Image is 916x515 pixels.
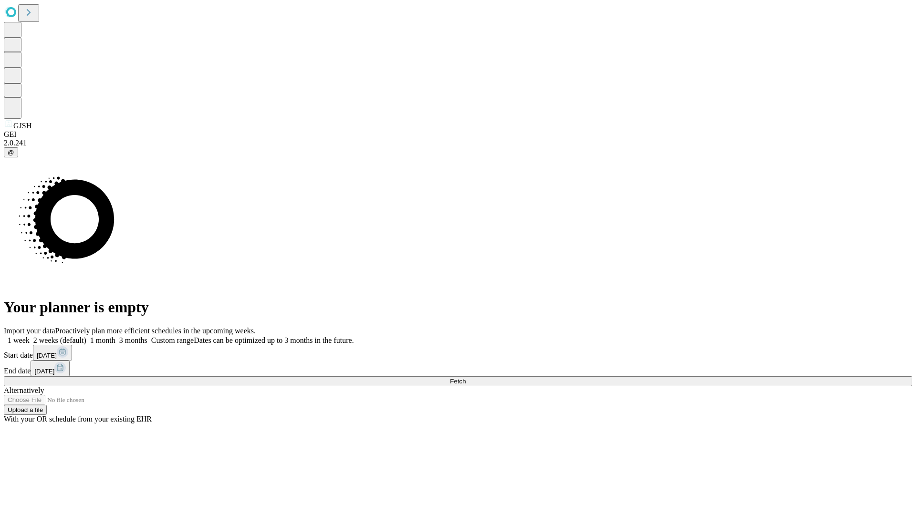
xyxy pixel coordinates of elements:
span: Proactively plan more efficient schedules in the upcoming weeks. [55,327,256,335]
span: GJSH [13,122,31,130]
div: End date [4,360,912,376]
span: Fetch [450,378,466,385]
button: [DATE] [31,360,70,376]
button: Upload a file [4,405,47,415]
span: With your OR schedule from your existing EHR [4,415,152,423]
span: 1 week [8,336,30,344]
div: 2.0.241 [4,139,912,147]
h1: Your planner is empty [4,299,912,316]
span: [DATE] [34,368,54,375]
span: Alternatively [4,386,44,394]
span: 2 weeks (default) [33,336,86,344]
span: [DATE] [37,352,57,359]
span: @ [8,149,14,156]
span: 1 month [90,336,115,344]
span: Dates can be optimized up to 3 months in the future. [194,336,354,344]
button: [DATE] [33,345,72,360]
div: Start date [4,345,912,360]
button: @ [4,147,18,157]
span: 3 months [119,336,147,344]
span: Custom range [151,336,194,344]
span: Import your data [4,327,55,335]
button: Fetch [4,376,912,386]
div: GEI [4,130,912,139]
